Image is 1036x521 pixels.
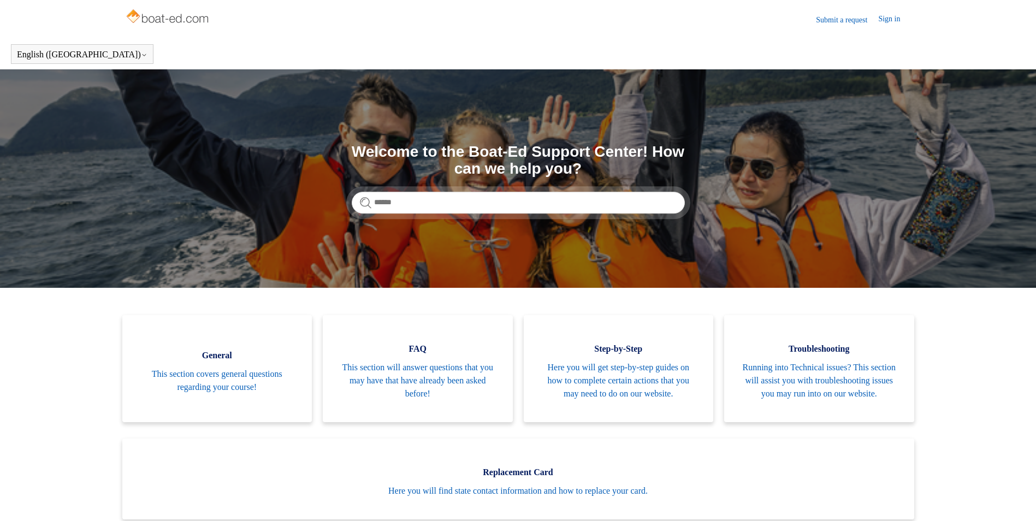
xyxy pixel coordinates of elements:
span: Running into Technical issues? This section will assist you with troubleshooting issues you may r... [741,361,898,400]
a: FAQ This section will answer questions that you may have that have already been asked before! [323,315,513,422]
span: General [139,349,296,362]
span: FAQ [339,342,496,356]
a: General This section covers general questions regarding your course! [122,315,312,422]
h1: Welcome to the Boat-Ed Support Center! How can we help you? [352,144,685,177]
span: Troubleshooting [741,342,898,356]
input: Search [352,192,685,214]
a: Sign in [878,13,911,26]
a: Replacement Card Here you will find state contact information and how to replace your card. [122,439,914,519]
a: Submit a request [816,14,878,26]
span: This section will answer questions that you may have that have already been asked before! [339,361,496,400]
span: This section covers general questions regarding your course! [139,368,296,394]
button: English ([GEOGRAPHIC_DATA]) [17,50,147,60]
span: Here you will get step-by-step guides on how to complete certain actions that you may need to do ... [540,361,697,400]
span: Replacement Card [139,466,898,479]
div: Live chat [999,484,1028,513]
a: Step-by-Step Here you will get step-by-step guides on how to complete certain actions that you ma... [524,315,714,422]
span: Step-by-Step [540,342,697,356]
img: Boat-Ed Help Center home page [125,7,212,28]
span: Here you will find state contact information and how to replace your card. [139,484,898,498]
a: Troubleshooting Running into Technical issues? This section will assist you with troubleshooting ... [724,315,914,422]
